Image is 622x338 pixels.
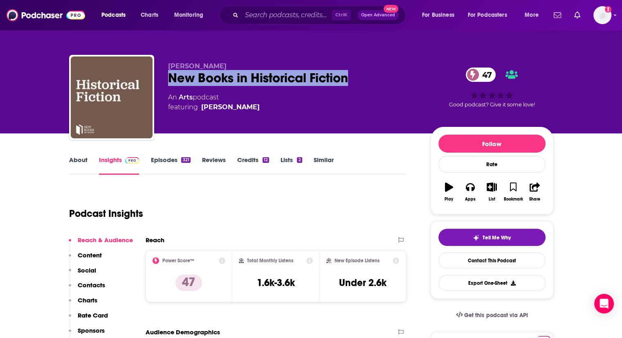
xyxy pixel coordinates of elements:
[69,296,97,311] button: Charts
[335,258,379,264] h2: New Episode Listens
[594,294,614,313] div: Open Intercom Messenger
[474,68,496,82] span: 47
[135,9,163,22] a: Charts
[168,102,260,112] span: featuring
[529,197,540,202] div: Share
[314,156,334,175] a: Similar
[78,236,133,244] p: Reach & Audience
[465,197,476,202] div: Apps
[242,9,332,22] input: Search podcasts, credits, & more...
[449,305,534,325] a: Get this podcast via API
[281,156,302,175] a: Lists2
[449,101,535,108] span: Good podcast? Give it some love!
[247,258,293,264] h2: Total Monthly Listens
[168,9,214,22] button: open menu
[146,328,220,336] h2: Audience Demographics
[438,229,546,246] button: tell me why sparkleTell Me Why
[69,281,105,296] button: Contacts
[332,10,351,20] span: Ctrl K
[431,62,553,113] div: 47Good podcast? Give it some love!
[384,5,398,13] span: New
[297,157,302,163] div: 2
[438,177,460,207] button: Play
[125,157,139,164] img: Podchaser Pro
[96,9,136,22] button: open menu
[168,92,260,112] div: An podcast
[257,277,295,289] h3: 1.6k-3.6k
[69,207,143,220] h1: Podcast Insights
[464,312,528,319] span: Get this podcast via API
[550,8,564,22] a: Show notifications dropdown
[503,197,523,202] div: Bookmark
[141,9,158,21] span: Charts
[593,6,611,24] span: Logged in as shcarlos
[593,6,611,24] button: Show profile menu
[146,236,164,244] h2: Reach
[438,135,546,153] button: Follow
[101,9,126,21] span: Podcasts
[481,177,502,207] button: List
[416,9,465,22] button: open menu
[438,275,546,291] button: Export One-Sheet
[168,62,227,70] span: [PERSON_NAME]
[175,275,202,291] p: 47
[202,156,226,175] a: Reviews
[78,327,105,334] p: Sponsors
[263,157,269,163] div: 12
[179,93,193,101] a: Arts
[463,9,519,22] button: open menu
[483,234,511,241] span: Tell Me Why
[78,266,96,274] p: Social
[78,281,105,289] p: Contacts
[237,156,269,175] a: Credits12
[150,156,190,175] a: Episodes321
[361,13,395,17] span: Open Advanced
[438,156,546,173] div: Rate
[593,6,611,24] img: User Profile
[78,251,102,259] p: Content
[69,251,102,266] button: Content
[174,9,203,21] span: Monitoring
[69,311,108,327] button: Rate Card
[468,9,507,21] span: For Podcasters
[99,156,139,175] a: InsightsPodchaser Pro
[162,258,194,264] h2: Power Score™
[489,197,495,202] div: List
[571,8,584,22] a: Show notifications dropdown
[422,9,454,21] span: For Business
[503,177,524,207] button: Bookmark
[438,252,546,268] a: Contact This Podcast
[181,157,190,163] div: 321
[227,6,413,25] div: Search podcasts, credits, & more...
[78,296,97,304] p: Charts
[524,177,545,207] button: Share
[69,156,88,175] a: About
[69,266,96,282] button: Social
[71,56,153,138] img: New Books in Historical Fiction
[519,9,549,22] button: open menu
[339,277,386,289] h3: Under 2.6k
[201,102,260,112] div: [PERSON_NAME]
[69,236,133,251] button: Reach & Audience
[525,9,539,21] span: More
[460,177,481,207] button: Apps
[473,234,479,241] img: tell me why sparkle
[357,10,399,20] button: Open AdvancedNew
[605,6,611,13] svg: Add a profile image
[78,311,108,319] p: Rate Card
[7,7,85,23] img: Podchaser - Follow, Share and Rate Podcasts
[466,68,496,82] a: 47
[445,197,453,202] div: Play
